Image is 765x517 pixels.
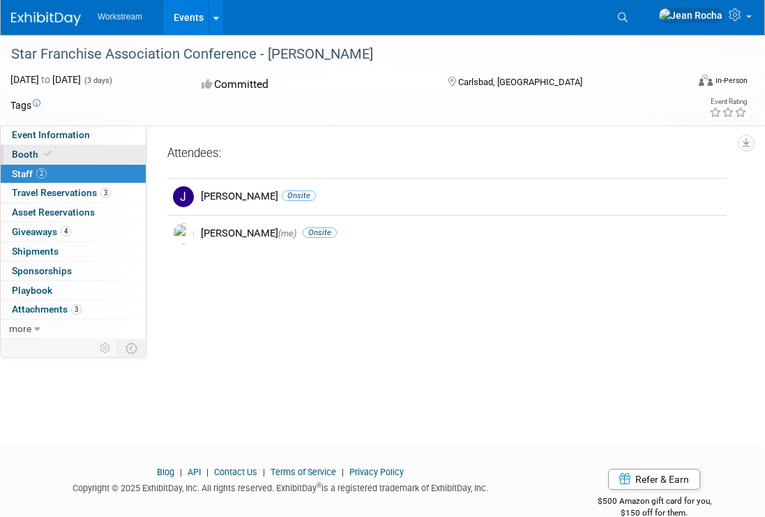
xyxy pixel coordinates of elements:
a: Booth [1,145,146,164]
a: Travel Reservations3 [1,183,146,202]
img: ExhibitDay [11,12,81,26]
a: Refer & Earn [608,469,700,490]
img: J.jpg [173,186,194,207]
a: Staff2 [1,165,146,183]
span: Giveaways [12,226,71,237]
div: Event Format [633,73,748,93]
div: [PERSON_NAME] [201,227,721,240]
a: Terms of Service [271,467,336,477]
a: Sponsorships [1,262,146,280]
div: Attendees: [167,145,727,163]
td: Personalize Event Tab Strip [93,339,118,357]
span: Workstream [98,12,142,22]
a: Privacy Policy [349,467,404,477]
a: Shipments [1,242,146,261]
img: Format-Inperson.png [699,75,713,86]
sup: ® [317,481,321,489]
span: Sponsorships [12,265,72,276]
div: In-Person [715,75,748,86]
td: Tags [10,98,40,112]
span: | [338,467,347,477]
a: Asset Reservations [1,203,146,222]
span: 3 [100,188,111,198]
a: more [1,320,146,338]
span: | [176,467,185,477]
div: Star Franchise Association Conference - [PERSON_NAME] [6,42,675,67]
td: Toggle Event Tabs [118,339,146,357]
i: Booth reservation complete [45,150,52,158]
a: Event Information [1,126,146,144]
span: Onsite [282,190,316,201]
span: | [259,467,268,477]
div: [PERSON_NAME] [201,190,721,203]
span: Asset Reservations [12,207,95,218]
span: Attachments [12,304,82,315]
span: (me) [278,228,296,239]
span: Carlsbad, [GEOGRAPHIC_DATA] [458,77,582,87]
span: Onsite [303,227,337,238]
a: Giveaways4 [1,223,146,241]
span: 3 [71,304,82,315]
a: Playbook [1,281,146,300]
span: Travel Reservations [12,187,111,198]
span: Event Information [12,129,90,140]
a: Contact Us [214,467,257,477]
a: Attachments3 [1,300,146,319]
div: Event Rating [709,98,747,105]
a: Blog [157,467,174,477]
span: Booth [12,149,54,160]
a: API [188,467,201,477]
span: Staff [12,168,47,179]
span: 2 [36,168,47,179]
img: Jean Rocha [658,8,723,23]
span: [DATE] [DATE] [10,74,81,85]
span: to [39,74,52,85]
div: Copyright © 2025 ExhibitDay, Inc. All rights reserved. ExhibitDay is a registered trademark of Ex... [10,479,550,495]
span: Playbook [12,285,52,296]
div: Committed [197,73,425,97]
span: 4 [61,226,71,237]
span: Shipments [12,246,59,257]
span: more [9,323,31,334]
span: | [203,467,212,477]
span: (3 days) [83,76,112,85]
